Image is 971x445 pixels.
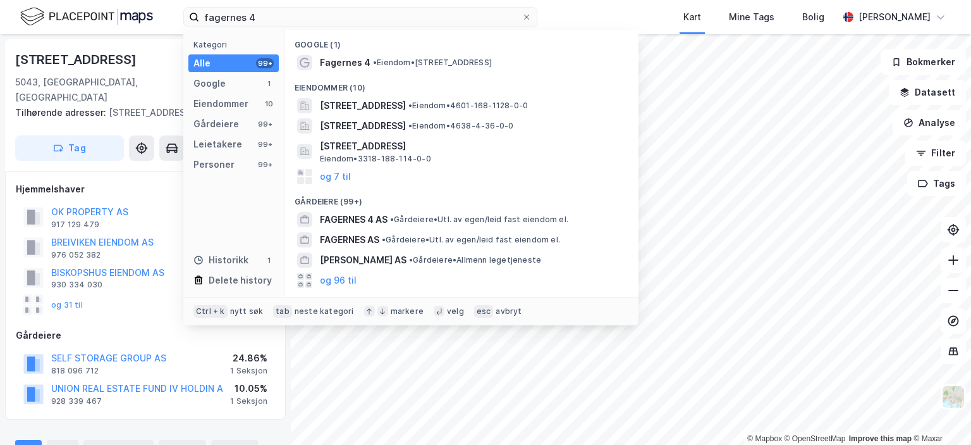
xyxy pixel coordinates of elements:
span: [STREET_ADDRESS] [320,118,406,134]
div: 99+ [256,139,274,149]
a: Improve this map [849,434,912,443]
div: 10.05% [230,381,267,396]
span: Eiendom • [STREET_ADDRESS] [373,58,492,68]
span: • [373,58,377,67]
div: 930 334 030 [51,280,102,290]
div: nytt søk [230,306,264,317]
div: 10 [264,99,274,109]
span: • [390,215,394,224]
span: • [409,255,413,265]
div: Mine Tags [729,9,774,25]
button: Filter [905,141,966,166]
div: Alle [193,56,211,71]
div: Kontrollprogram for chat [908,384,971,445]
button: Datasett [889,80,966,105]
span: Eiendom • 3318-188-114-0-0 [320,154,431,164]
span: • [408,101,412,110]
div: 917 129 479 [51,220,99,230]
span: FAGERNES 4 AS [320,212,388,227]
button: Tag [15,135,124,161]
div: Bolig [802,9,824,25]
div: 1 Seksjon [230,366,267,376]
div: Google (1) [284,30,638,53]
div: neste kategori [295,306,354,317]
div: 24.86% [230,351,267,366]
div: velg [447,306,464,317]
span: Fagernes 4 [320,55,370,70]
div: avbryt [496,306,522,317]
div: esc [474,305,494,318]
div: Google [193,76,226,91]
div: 818 096 712 [51,366,99,376]
div: Delete history [209,273,272,288]
div: [STREET_ADDRESS] [15,105,266,120]
div: 1 [264,255,274,265]
span: [PERSON_NAME] AS [320,253,406,268]
span: Gårdeiere • Allmenn legetjeneste [409,255,541,265]
div: Gårdeiere (99+) [284,187,638,210]
span: Eiendom • 4601-168-1128-0-0 [408,101,528,111]
div: Leietakere (99+) [284,291,638,313]
div: 99+ [256,160,274,170]
span: • [382,235,386,244]
div: 5043, [GEOGRAPHIC_DATA], [GEOGRAPHIC_DATA] [15,75,207,105]
div: Ctrl + k [193,305,228,318]
a: Mapbox [747,434,782,443]
span: • [408,121,412,130]
button: Tags [907,171,966,196]
button: og 7 til [320,169,351,184]
div: Leietakere [193,137,242,152]
span: Eiendom • 4638-4-36-0-0 [408,121,513,131]
input: Søk på adresse, matrikkel, gårdeiere, leietakere eller personer [199,8,522,27]
button: og 96 til [320,273,357,288]
div: Gårdeiere [16,328,275,343]
div: 99+ [256,119,274,129]
div: Historikk [193,253,248,268]
span: [STREET_ADDRESS] [320,98,406,113]
iframe: Chat Widget [908,384,971,445]
div: Personer [193,157,235,172]
div: tab [273,305,292,318]
div: [STREET_ADDRESS] [15,49,139,70]
button: Analyse [893,110,966,135]
span: Gårdeiere • Utl. av egen/leid fast eiendom el. [390,215,568,225]
div: 99+ [256,58,274,68]
span: Tilhørende adresser: [15,107,109,118]
div: 976 052 382 [51,250,101,260]
span: Gårdeiere • Utl. av egen/leid fast eiendom el. [382,235,560,245]
div: Kategori [193,40,279,49]
img: logo.f888ab2527a4732fd821a326f86c7f29.svg [20,6,153,28]
span: FAGERNES AS [320,232,379,248]
div: markere [391,306,424,317]
div: Eiendommer (10) [284,73,638,96]
div: Hjemmelshaver [16,182,275,197]
div: Gårdeiere [193,116,239,132]
div: 928 339 467 [51,396,102,406]
span: [STREET_ADDRESS] [320,139,623,154]
div: [PERSON_NAME] [858,9,931,25]
div: 1 Seksjon [230,396,267,406]
div: 1 [264,78,274,89]
div: Kart [683,9,701,25]
a: OpenStreetMap [785,434,846,443]
button: Bokmerker [881,49,966,75]
div: Eiendommer [193,96,248,111]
